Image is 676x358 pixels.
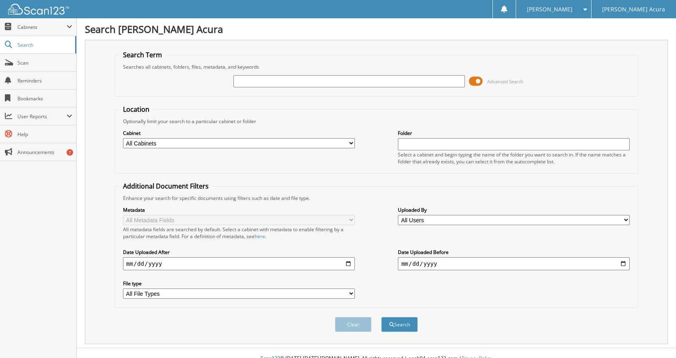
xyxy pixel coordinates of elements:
input: end [398,257,630,270]
legend: Search Term [119,50,166,59]
label: Cabinet [123,130,355,137]
label: Uploaded By [398,206,630,213]
span: Advanced Search [487,78,523,85]
span: Bookmarks [17,95,72,102]
div: Enhance your search for specific documents using filters such as date and file type. [119,195,634,202]
span: Reminders [17,77,72,84]
span: [PERSON_NAME] [527,7,572,12]
input: start [123,257,355,270]
div: Optionally limit your search to a particular cabinet or folder [119,118,634,125]
img: scan123-logo-white.svg [8,4,69,15]
div: All metadata fields are searched by default. Select a cabinet with metadata to enable filtering b... [123,226,355,240]
h1: Search [PERSON_NAME] Acura [85,22,668,36]
label: Metadata [123,206,355,213]
span: Help [17,131,72,138]
div: Searches all cabinets, folders, files, metadata, and keywords [119,63,634,70]
span: Cabinets [17,24,67,30]
span: User Reports [17,113,67,120]
div: Select a cabinet and begin typing the name of the folder you want to search in. If the name match... [398,151,630,165]
span: Announcements [17,149,72,156]
legend: Location [119,105,153,114]
label: Folder [398,130,630,137]
button: Clear [335,317,371,332]
span: Scan [17,59,72,66]
legend: Additional Document Filters [119,182,213,191]
span: Search [17,41,71,48]
label: Date Uploaded Before [398,249,630,256]
a: here [255,233,265,240]
button: Search [381,317,418,332]
label: Date Uploaded After [123,249,355,256]
span: [PERSON_NAME] Acura [602,7,665,12]
div: 7 [67,149,73,156]
label: File type [123,280,355,287]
